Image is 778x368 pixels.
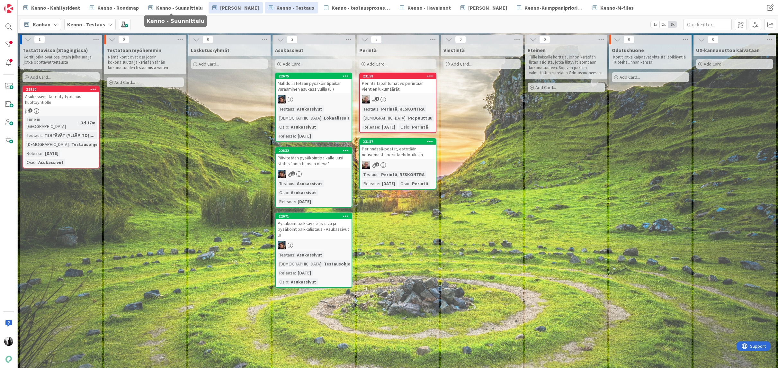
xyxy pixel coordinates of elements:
[276,241,352,249] div: PP
[278,198,295,205] div: Release
[539,36,550,43] span: 0
[28,108,32,112] span: 7
[296,132,313,139] div: [DATE]
[278,105,294,112] div: Testaus
[23,86,99,92] div: 22930
[363,74,436,78] div: 23158
[589,2,638,13] a: Kenno-M-files
[275,213,352,288] a: 22671Pysäköintipaikkavaraus-sivu ja pysäköintipaikkalistaus - Asukassivut UIPPTestaus:Asukassivut...
[379,180,380,187] span: :
[4,4,13,13] img: Visit kanbanzone.com
[535,85,556,90] span: Add Card...
[322,260,361,267] div: Testausohjeet...
[708,36,719,43] span: 0
[410,123,430,130] div: Perintä
[20,2,84,13] a: Kenno - Kehitysideat
[4,355,13,364] img: avatar
[332,4,390,12] span: Kenno - testausprosessi/Featureflagit
[524,4,583,12] span: Kenno-Kumppanipriorisointi
[276,170,352,178] div: PP
[278,170,286,178] img: PP
[25,141,69,148] div: [DEMOGRAPHIC_DATA]
[360,73,436,79] div: 23158
[202,36,213,43] span: 0
[276,79,352,93] div: Mahdollistetaan pysäköintipaikan varaaminen asukassivuilla (ui)
[25,116,78,130] div: Time in [GEOGRAPHIC_DATA]
[410,180,430,187] div: Perintä
[191,47,229,53] span: Laskutusryhmät
[114,79,135,85] span: Add Card...
[42,150,43,157] span: :
[360,73,436,93] div: 23158Perintä tapahtumat vs perintään vientien lukumäärät
[23,86,99,106] div: 22930Asukassivuilta tehty työtilaus huoltoyhtiölle
[199,61,219,67] span: Add Card...
[362,180,379,187] div: Release
[379,105,380,112] span: :
[409,123,410,130] span: :
[276,73,352,93] div: 22675Mahdollistetaan pysäköintipaikan varaaminen asukassivuilla (ui)
[407,114,434,121] div: PR puuttuu
[276,73,352,79] div: 22675
[289,278,318,285] div: Asukassivut
[362,95,370,103] img: JH
[406,114,407,121] span: :
[147,18,204,24] h5: Kenno - Suunnittelu
[276,95,352,103] div: PP
[42,132,43,139] span: :
[276,154,352,168] div: Päivitetään pysäköintipaikalle uusi status "oma tulossa oleva"
[668,21,677,28] span: 3x
[278,95,286,103] img: PP
[4,337,13,346] img: KV
[278,278,288,285] div: Osio
[371,36,382,43] span: 2
[455,36,466,43] span: 0
[380,171,426,178] div: Perintä, RESKONTRA
[379,123,380,130] span: :
[651,21,659,28] span: 1x
[513,2,587,13] a: Kenno-Kumppanipriorisointi
[399,180,409,187] div: Osio
[359,138,436,190] a: 23157Perinnässä-post it, estetään nousemasta perintäehdotuksiinJHTestaus:Perintä, RESKONTRAReleas...
[276,213,352,239] div: 22671Pysäköintipaikkavaraus-sivu ja pysäköintipaikkalistaus - Asukassivut UI
[288,123,289,130] span: :
[279,148,352,153] div: 22832
[78,119,79,126] span: :
[107,47,161,53] span: Testataan myöhemmin
[613,55,688,65] p: Kortit jotka kaipaavat yhteistä läpikäyntiä Tuotehallinnan kanssa.
[360,79,436,93] div: Perintä tapahtumat vs perintään vientien lukumäärät
[659,21,668,28] span: 2x
[36,159,37,166] span: :
[375,162,379,166] span: 1
[220,4,259,12] span: [PERSON_NAME]
[278,132,295,139] div: Release
[380,123,397,130] div: [DATE]
[457,2,511,13] a: [PERSON_NAME]
[288,189,289,196] span: :
[79,119,97,126] div: 3d 17m
[296,198,313,205] div: [DATE]
[380,105,426,112] div: Perintä, RESKONTRA
[291,171,295,175] span: 1
[289,189,318,196] div: Asukassivut
[359,73,436,133] a: 23158Perintä tapahtumat vs perintään vientien lukumäärätJHTestaus:Perintä, RESKONTRA[DEMOGRAPHIC_...
[612,47,644,53] span: Odotushuone
[278,180,294,187] div: Testaus
[37,159,65,166] div: Asukassivut
[362,123,379,130] div: Release
[360,161,436,169] div: JH
[283,61,303,67] span: Add Card...
[43,132,96,139] div: TEHTÄVÄT (YLLÄPITO),...
[145,2,207,13] a: Kenno - Suunnittelu
[360,95,436,103] div: JH
[25,150,42,157] div: Release
[279,74,352,78] div: 22675
[23,92,99,106] div: Asukassivuilta tehty työtilaus huoltoyhtiölle
[289,123,318,130] div: Asukassivut
[278,189,288,196] div: Osio
[24,55,98,65] p: Kortit jotka ovat osa jotain julkaisua ja jotka odottavat testausta
[696,47,760,53] span: UX-kannanottoa kaivataan
[13,1,29,9] span: Support
[70,141,108,148] div: Testausohjeet...
[362,114,406,121] div: [DEMOGRAPHIC_DATA]
[287,36,298,43] span: 3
